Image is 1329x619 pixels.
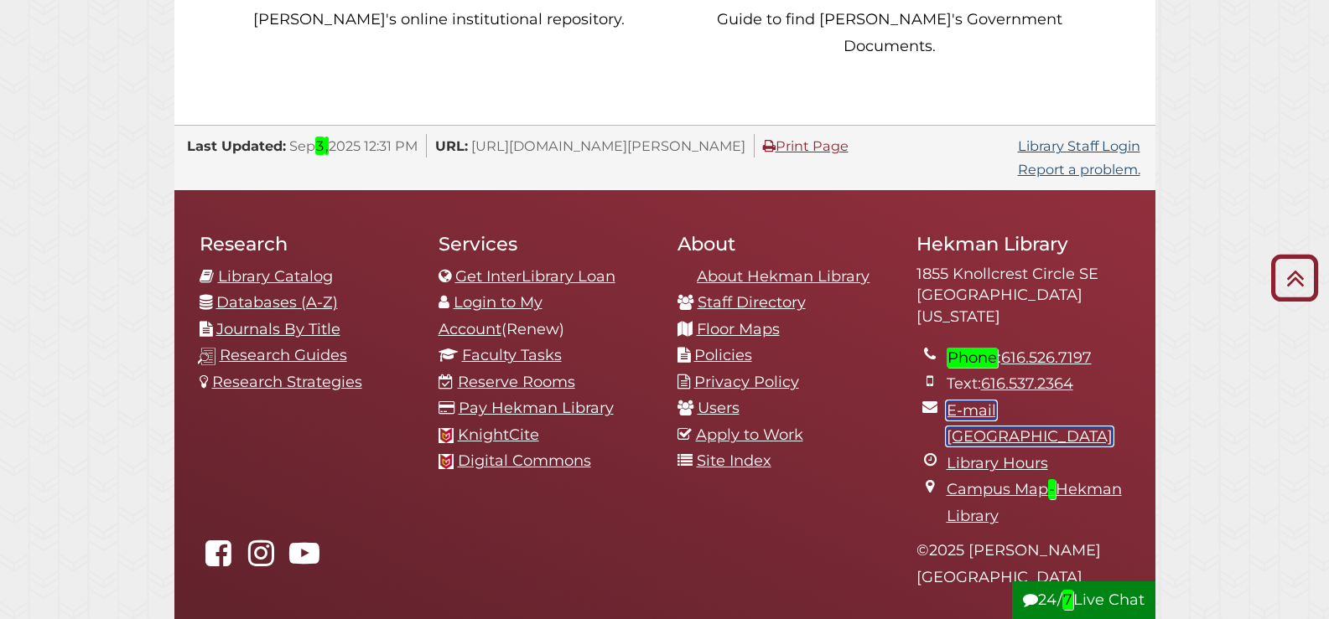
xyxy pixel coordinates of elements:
address: 1855 Knollcrest Circle SE [GEOGRAPHIC_DATA][US_STATE] [916,264,1130,328]
span: Last Updated: [187,137,286,154]
a: Research Strategies [212,373,362,391]
span: URL: [435,137,468,154]
h2: About [677,232,891,255]
a: Faculty Tasks [462,346,562,364]
span: Sep 2025 12:31 PM [289,137,418,155]
a: Library Hours [947,454,1048,472]
a: Users [698,399,740,417]
a: Print Page [763,137,849,154]
a: Databases (A-Z) [216,293,338,312]
li: Text: [947,371,1130,398]
a: Library Staff Login [1018,137,1140,154]
a: KnightCite [458,426,539,444]
img: research-guides-icon-white_37x37.png [198,348,215,365]
i: Print Page [763,139,776,152]
a: Digital Commons [458,451,591,470]
img: Calvin favicon logo [439,428,454,443]
a: Policies [694,346,752,364]
p: Guide to find [PERSON_NAME]'s Government Documents. [691,7,1088,59]
a: About Hekman Library [697,267,870,286]
a: Research Guides [220,346,347,364]
a: 616.526.7197 [1001,348,1092,367]
a: Pay Hekman Library [459,399,614,417]
a: Reserve Rooms [458,373,575,391]
a: Apply to Work [696,426,803,444]
h2: Hekman Library [916,232,1130,255]
a: Hekman Library on Facebook [200,549,238,568]
em: Phone [947,348,998,368]
h2: Research [200,232,413,255]
a: Floor Maps [697,320,780,338]
a: Privacy Policy [694,373,799,391]
a: Journals By Title [216,320,340,338]
p: © 2025 [PERSON_NAME][GEOGRAPHIC_DATA] [916,538,1130,591]
h2: Services [439,232,652,255]
a: Back to Top [1264,264,1325,291]
li: (Renew) [439,290,652,343]
em: , [324,137,329,155]
a: Library Catalog [218,267,333,286]
a: Campus Map-Hekman Library [947,479,1122,525]
a: Hekman Library on YouTube [285,549,324,568]
a: Site Index [697,451,771,470]
em: 3 [315,137,324,155]
a: hekmanlibrary on Instagram [242,549,281,568]
a: 616.537.2364 [981,374,1073,393]
a: Staff Directory [698,293,806,312]
em: - [1048,479,1056,499]
a: E-mail [GEOGRAPHIC_DATA] [947,401,1113,446]
em: 7 [1062,590,1073,610]
img: Calvin favicon logo [439,454,454,469]
a: Login to My Account [439,293,543,338]
a: Get InterLibrary Loan [455,267,615,286]
a: Report a problem. [1018,161,1140,178]
p: [PERSON_NAME]'s online institutional repository. [241,7,638,34]
span: [URL][DOMAIN_NAME][PERSON_NAME] [471,137,745,154]
li: : [947,345,1130,372]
